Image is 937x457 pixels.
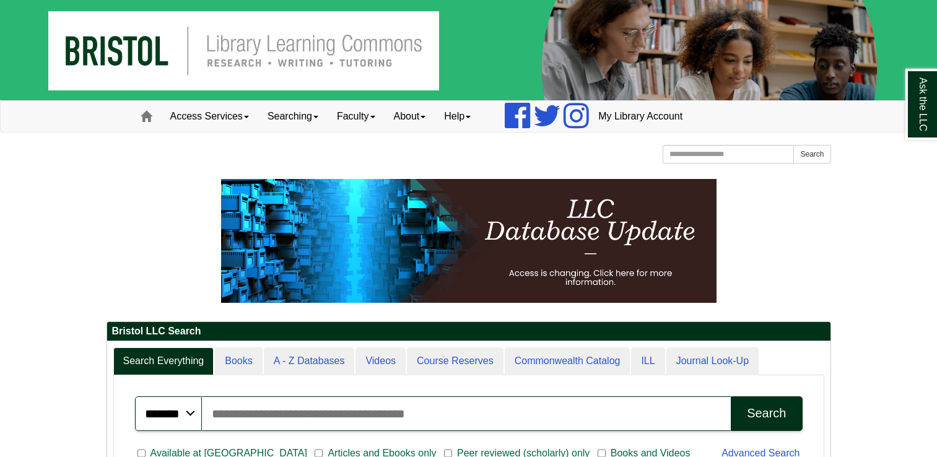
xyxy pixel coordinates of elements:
[221,179,717,303] img: HTML tutorial
[747,406,786,420] div: Search
[407,347,503,375] a: Course Reserves
[731,396,802,431] button: Search
[264,347,355,375] a: A - Z Databases
[435,101,480,132] a: Help
[589,101,692,132] a: My Library Account
[161,101,258,132] a: Access Services
[328,101,385,132] a: Faculty
[215,347,262,375] a: Books
[505,347,630,375] a: Commonwealth Catalog
[107,322,830,341] h2: Bristol LLC Search
[113,347,214,375] a: Search Everything
[631,347,665,375] a: ILL
[385,101,435,132] a: About
[666,347,759,375] a: Journal Look-Up
[258,101,328,132] a: Searching
[793,145,830,163] button: Search
[355,347,406,375] a: Videos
